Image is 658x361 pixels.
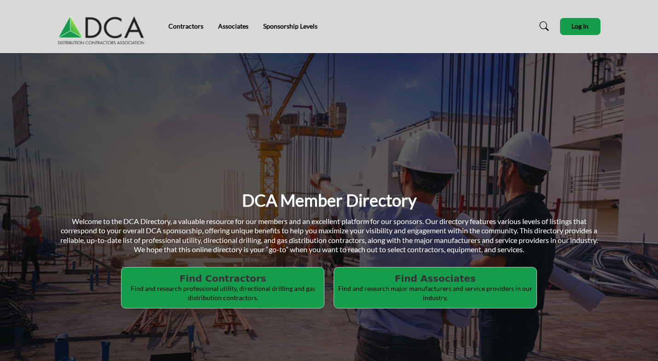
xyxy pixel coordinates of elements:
[60,217,598,254] span: Welcome to the DCA Directory, a valuable resource for our members and an excellent platform for o...
[218,22,248,30] a: Associates
[242,189,416,211] h1: DCA Member Directory
[124,273,321,284] h2: Find Contractors
[334,267,537,308] button: Find Associates Find and research major manufacturers and service providers in our industry.
[571,22,589,30] span: Log In
[337,273,534,284] h2: Find Associates
[58,8,149,45] img: Site Logo
[168,22,203,30] a: Contractors
[560,18,600,35] button: Log In
[121,267,324,308] button: Find Contractors Find and research professional utility, directional drilling and gas distributio...
[263,22,317,30] a: Sponsorship Levels
[531,19,555,34] a: Search
[337,284,534,302] p: Find and research major manufacturers and service providers in our industry.
[124,284,321,302] p: Find and research professional utility, directional drilling and gas distribution contractors.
